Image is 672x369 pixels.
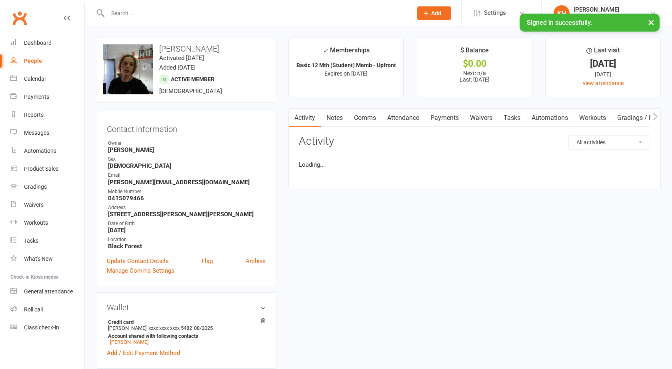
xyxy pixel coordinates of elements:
a: view attendance [583,80,624,86]
a: Tasks [10,232,84,250]
div: Messages [24,130,49,136]
button: × [644,14,658,31]
a: Tasks [498,109,526,127]
a: Product Sales [10,160,84,178]
a: Activity [289,109,321,127]
input: Search... [105,8,407,19]
span: Settings [484,4,506,22]
div: Sex [108,156,266,163]
a: Manage Comms Settings [107,266,174,275]
div: Last visit [586,45,620,60]
a: Messages [10,124,84,142]
div: [PERSON_NAME] [574,6,650,13]
a: Automations [10,142,84,160]
a: Automations [526,109,574,127]
span: [DEMOGRAPHIC_DATA] [159,88,222,95]
div: Payments [24,94,49,100]
h3: [PERSON_NAME] [103,44,270,53]
a: Clubworx [10,8,30,28]
a: What's New [10,250,84,268]
div: People [24,58,42,64]
strong: Basic 12 Mth (Student) Memb - Upfront [296,62,396,68]
h3: Contact information [107,122,266,134]
div: Workouts [24,219,48,226]
span: Active member [171,76,214,82]
div: Product Sales [24,166,58,172]
strong: [PERSON_NAME][EMAIL_ADDRESS][DOMAIN_NAME] [108,179,266,186]
div: Date of Birth [108,220,266,227]
span: Signed in successfully. [527,19,592,26]
div: [DATE] [553,60,653,68]
img: image1662446497.png [103,44,153,94]
div: Roll call [24,306,43,313]
strong: Account shared with following contacts [108,333,262,339]
div: KH [554,5,570,21]
a: Waivers [10,196,84,214]
div: Memberships [323,45,370,60]
a: Gradings [10,178,84,196]
a: Dashboard [10,34,84,52]
a: Update Contact Details [107,256,169,266]
div: $0.00 [424,60,525,68]
time: Added [DATE] [159,64,196,71]
a: Workouts [574,109,612,127]
a: Waivers [464,109,498,127]
div: Owner [108,140,266,147]
span: Expires on [DATE] [324,70,368,77]
a: Notes [321,109,348,127]
a: Workouts [10,214,84,232]
a: [PERSON_NAME] [110,339,148,345]
span: Add [431,10,441,16]
span: xxxx xxxx xxxx 5482 [148,325,192,331]
div: Gradings [24,184,47,190]
span: 08/2025 [194,325,213,331]
a: Calendar [10,70,84,88]
div: Location [108,236,266,243]
a: Payments [10,88,84,106]
div: Automations [24,148,56,154]
li: Loading... [299,160,650,170]
div: Tasks [24,237,38,244]
h3: Wallet [107,303,266,312]
strong: [DATE] [108,227,266,234]
div: What's New [24,255,53,262]
a: People [10,52,84,70]
div: Reports [24,112,44,118]
h3: Activity [299,135,650,148]
strong: Black Forest [108,243,266,250]
a: Attendance [382,109,425,127]
time: Activated [DATE] [159,54,204,62]
div: Southside Muay Thai & Fitness [574,13,650,20]
strong: 0415079466 [108,195,266,202]
a: Flag [202,256,213,266]
div: Email [108,172,266,179]
li: [PERSON_NAME] [107,318,266,346]
a: Payments [425,109,464,127]
a: Roll call [10,301,84,319]
strong: [DEMOGRAPHIC_DATA] [108,162,266,170]
div: Mobile Number [108,188,266,195]
a: Archive [246,256,266,266]
div: Dashboard [24,40,52,46]
div: Class check-in [24,324,59,331]
strong: [STREET_ADDRESS][PERSON_NAME][PERSON_NAME] [108,211,266,218]
a: Comms [348,109,382,127]
div: [DATE] [553,70,653,79]
a: Class kiosk mode [10,319,84,337]
div: Waivers [24,201,44,208]
div: Calendar [24,76,46,82]
strong: [PERSON_NAME] [108,146,266,154]
i: ✓ [323,47,328,54]
button: Add [417,6,451,20]
strong: Credit card [108,319,262,325]
p: Next: n/a Last: [DATE] [424,70,525,83]
div: General attendance [24,288,73,295]
a: General attendance kiosk mode [10,283,84,301]
div: $ Balance [460,45,489,60]
div: Address [108,204,266,211]
a: Add / Edit Payment Method [107,348,180,358]
a: Reports [10,106,84,124]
